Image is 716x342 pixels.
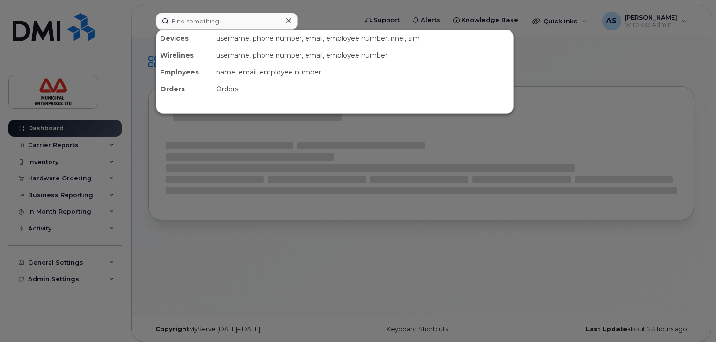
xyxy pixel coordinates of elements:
[212,81,513,97] div: Orders
[156,30,212,47] div: Devices
[212,30,513,47] div: username, phone number, email, employee number, imei, sim
[156,81,212,97] div: Orders
[156,64,212,81] div: Employees
[156,47,212,64] div: Wirelines
[212,64,513,81] div: name, email, employee number
[212,47,513,64] div: username, phone number, email, employee number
